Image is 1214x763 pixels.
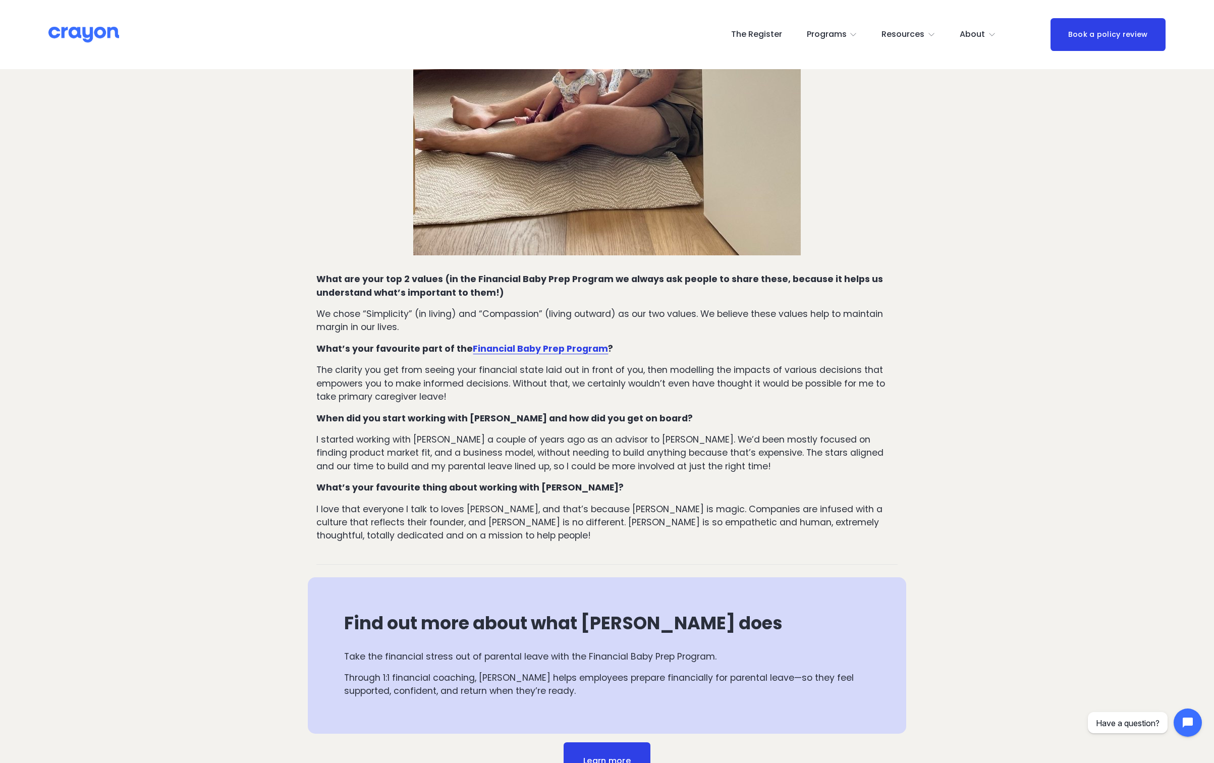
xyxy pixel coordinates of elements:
[881,27,935,43] a: folder dropdown
[48,26,119,43] img: Crayon
[344,671,870,698] p: Through 1:1 financial coaching, [PERSON_NAME] helps employees prepare financially for parental le...
[316,363,897,403] p: The clarity you get from seeing your financial state laid out in front of you, then modelling the...
[1051,18,1166,51] a: Book a policy review
[344,650,870,663] p: Take the financial stress out of parental leave with the Financial Baby Prep Program.
[316,481,624,494] strong: What’s your favourite thing about working with [PERSON_NAME]?
[960,27,985,42] span: About
[473,343,608,355] a: Financial Baby Prep Program
[807,27,858,43] a: folder dropdown
[316,503,897,542] p: I love that everyone I talk to loves [PERSON_NAME], and that’s because [PERSON_NAME] is magic. Co...
[316,273,885,298] strong: What are your top 2 values (in the Financial Baby Prep Program we always ask people to share thes...
[344,613,870,633] h3: Find out more about what [PERSON_NAME] does
[881,27,924,42] span: Resources
[807,27,847,42] span: Programs
[316,307,897,334] p: We chose “Simplicity” (in living) and “Compassion” (living outward) as our two values. We believe...
[316,343,473,355] strong: What’s your favourite part of the
[960,27,996,43] a: folder dropdown
[608,343,613,355] strong: ?
[316,433,897,473] p: I started working with [PERSON_NAME] a couple of years ago as an advisor to [PERSON_NAME]. We’d b...
[316,412,693,424] strong: When did you start working with [PERSON_NAME] and how did you get on board?
[731,27,782,43] a: The Register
